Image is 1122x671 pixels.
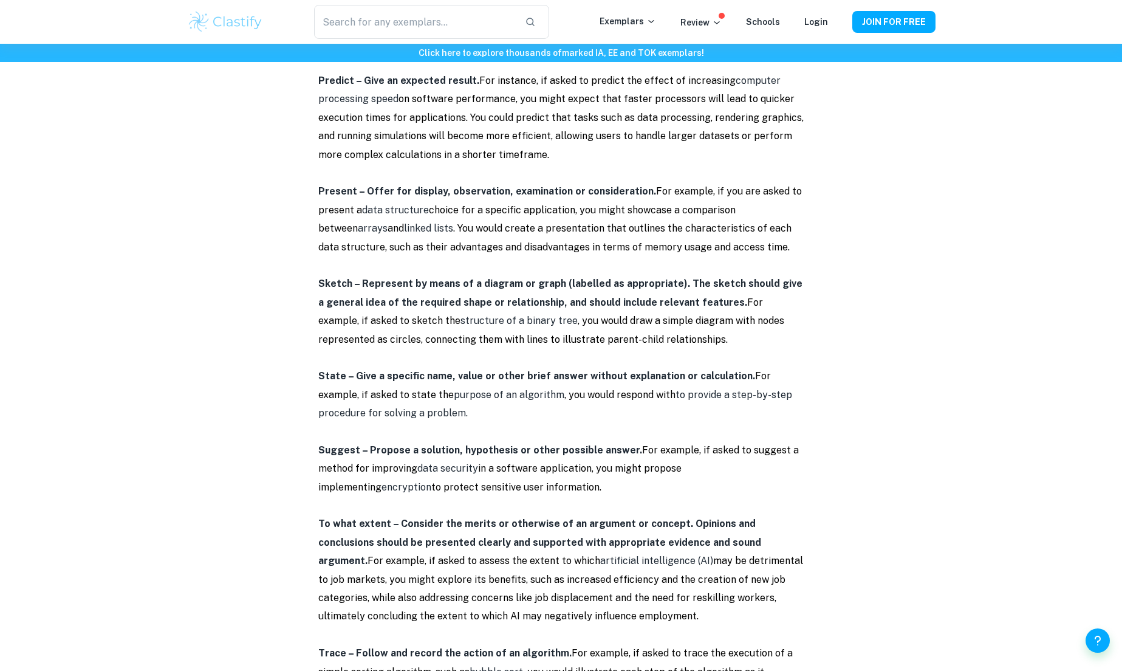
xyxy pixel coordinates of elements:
[314,5,515,39] input: Search for any exemplars...
[318,75,479,86] strong: Predict – Give an expected result.
[318,518,761,566] strong: To what extent – Consider the merits or otherwise of an argument or concept. Opinions and conclus...
[318,515,804,625] p: artificial intelligence (AI)
[318,204,736,234] span: choice for a specific application, you might showcase a comparison between
[318,463,682,492] span: in a software application, you might propose implementing
[680,16,722,29] p: Review
[388,222,404,234] span: and
[318,185,802,215] span: For example, if you are asked to present a
[318,647,572,659] strong: Trace – Follow and record the action of an algorithm.
[318,315,784,345] span: , you would draw a simple diagram with nodes represented as circles, connecting them with lines t...
[852,11,936,33] button: JOIN FOR FREE
[746,17,780,27] a: Schools
[368,555,600,566] span: For example, if asked to assess the extent to which
[479,75,736,86] span: For instance, if asked to predict the effect of increasing
[318,185,656,197] strong: Present – Offer for display, observation, examination or consideration.
[318,444,642,456] strong: Suggest – Propose a solution, hypothesis or other possible answer.
[318,367,804,422] p: purpose of an algorithm to provide a step-by-step procedure for solving a problem.
[318,222,792,252] span: . You would create a presentation that outlines the characteristics of each data structure, such ...
[804,17,828,27] a: Login
[318,93,804,160] span: on software performance, you might expect that faster processors will lead to quicker execution t...
[431,481,601,493] span: to protect sensitive user information.
[600,15,656,28] p: Exemplars
[564,389,676,401] span: , you would respond with
[318,278,802,308] strong: Sketch – Represent by means of a diagram or graph (labelled as appropriate). The sketch should gi...
[1086,628,1110,653] button: Help and Feedback
[2,46,1120,60] h6: Click here to explore thousands of marked IA, EE and TOK exemplars !
[318,275,804,349] p: structure of a binary tree
[318,182,804,256] p: data structure arrays linked lists
[318,441,804,497] p: data security encryption
[187,10,264,34] img: Clastify logo
[318,370,771,400] span: For example, if asked to state the
[318,72,804,164] p: computer processing speed
[318,370,755,382] strong: State – Give a specific name, value or other brief answer without explanation or calculation.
